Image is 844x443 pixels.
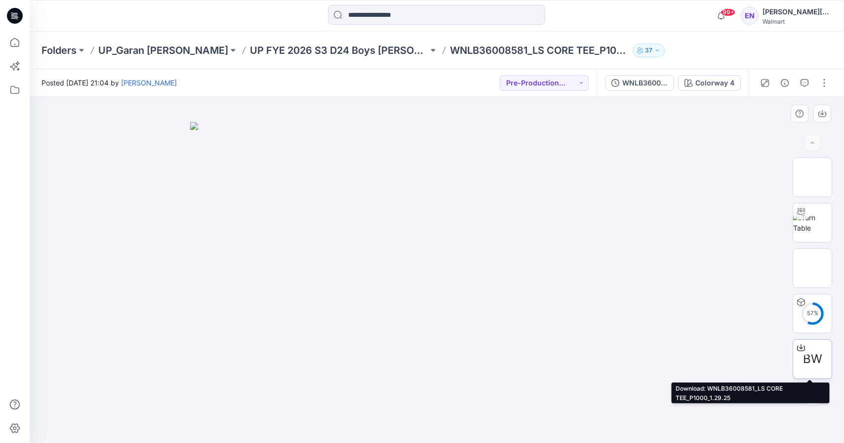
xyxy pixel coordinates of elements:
a: UP_Garan [PERSON_NAME] [98,43,228,57]
span: BW [803,350,822,368]
div: EN [741,7,759,25]
p: WNLB36008581_LS CORE TEE_P1000 [450,43,628,57]
button: Colorway 4 [678,75,741,91]
button: Details [777,75,793,91]
div: Colorway 4 [695,78,734,88]
a: Folders [41,43,77,57]
button: WNLB36008581_LS CORE TEE_P1000_1.29.25 [605,75,674,91]
button: 37 [633,43,665,57]
div: 57 % [801,309,824,318]
span: Posted [DATE] 21:04 by [41,78,177,88]
div: WNLB36008581_LS CORE TEE_P1000_1.29.25 [622,78,668,88]
div: [PERSON_NAME][DATE] [763,6,832,18]
div: Walmart [763,18,832,25]
a: [PERSON_NAME] [121,79,177,87]
a: UP FYE 2026 S3 D24 Boys [PERSON_NAME] [250,43,428,57]
p: 37 [645,45,652,56]
span: 99+ [721,8,735,16]
img: Turn Table [793,212,832,233]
